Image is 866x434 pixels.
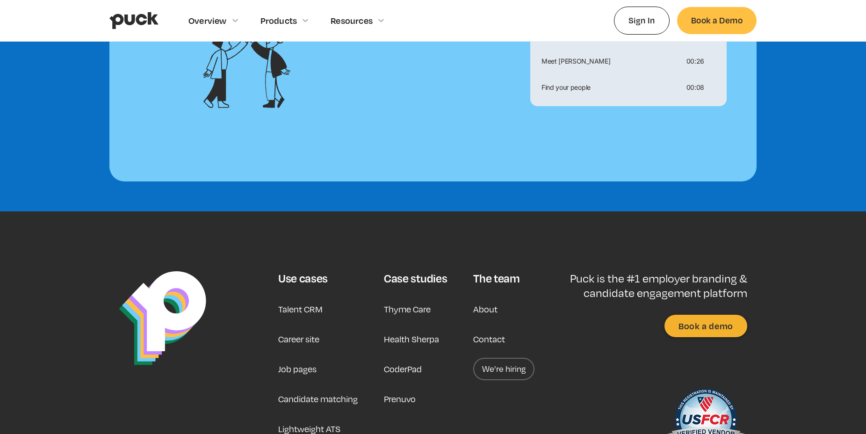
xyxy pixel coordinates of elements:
[686,58,704,65] div: 00:26
[278,298,323,320] a: Talent CRM
[664,315,747,337] a: Book a demo
[384,388,416,410] a: Prenuvo
[473,298,498,320] a: About
[278,388,358,410] a: Candidate matching
[544,271,747,300] p: Puck is the #1 employer branding & candidate engagement platform
[188,15,227,26] div: Overview
[278,271,328,285] div: Use cases
[686,84,704,91] div: 00:08
[384,271,447,285] div: Case studies
[384,328,439,350] a: Health Sherpa
[538,84,683,91] div: Find your people
[473,358,534,380] a: We’re hiring
[538,58,683,65] div: Meet [PERSON_NAME]
[534,76,723,99] div: Find your people00:08More options
[473,271,520,285] div: The team
[278,358,317,380] a: Job pages
[677,7,757,34] a: Book a Demo
[384,358,422,380] a: CoderPad
[534,50,723,72] div: Meet [PERSON_NAME]00:26More options
[119,271,206,365] img: Puck Logo
[260,15,297,26] div: Products
[614,7,670,34] a: Sign In
[331,15,373,26] div: Resources
[278,328,319,350] a: Career site
[473,328,505,350] a: Contact
[384,298,431,320] a: Thyme Care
